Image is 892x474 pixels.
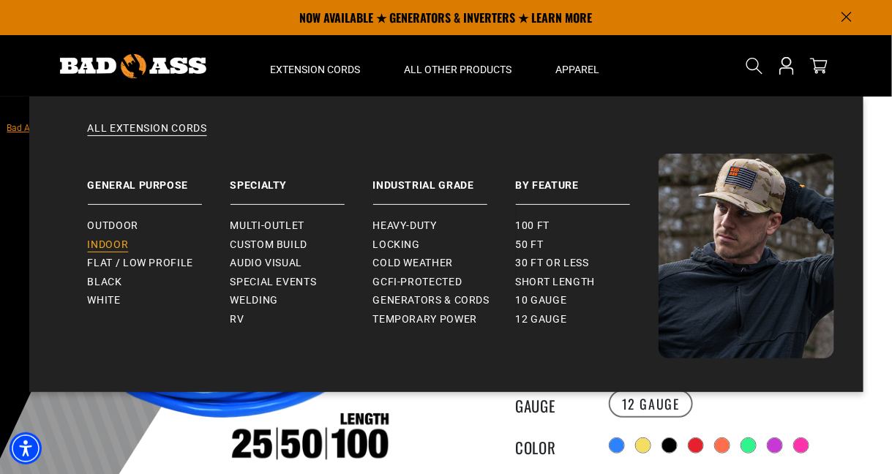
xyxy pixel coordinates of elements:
nav: breadcrumbs [7,118,408,136]
span: 30 ft or less [516,257,589,270]
summary: Apparel [534,35,622,97]
span: Temporary Power [373,313,478,326]
a: Short Length [516,273,659,292]
span: Extension Cords [271,63,361,76]
a: 10 gauge [516,291,659,310]
a: Black [88,273,231,292]
span: GCFI-Protected [373,276,462,289]
a: Special Events [231,273,373,292]
span: Locking [373,238,420,252]
span: Black [88,276,122,289]
a: cart [807,57,831,75]
a: RV [231,310,373,329]
a: Multi-Outlet [231,217,373,236]
img: Bad Ass Extension Cords [659,154,834,358]
a: Locking [373,236,516,255]
a: Indoor [88,236,231,255]
a: Welding [231,291,373,310]
a: Industrial Grade [373,154,516,205]
span: Flat / Low Profile [88,257,194,270]
span: 10 gauge [516,294,567,307]
span: Multi-Outlet [231,219,305,233]
a: GCFI-Protected [373,273,516,292]
span: Short Length [516,276,596,289]
a: Flat / Low Profile [88,254,231,273]
span: Heavy-Duty [373,219,437,233]
a: White [88,291,231,310]
span: White [88,294,121,307]
label: 12 Gauge [609,390,693,418]
div: Accessibility Menu [10,432,42,464]
span: Indoor [88,238,129,252]
span: 12 gauge [516,313,567,326]
a: By Feature [516,154,659,205]
span: Cold Weather [373,257,454,270]
a: Bad Ass Extension Cords [7,123,106,133]
summary: Extension Cords [249,35,383,97]
a: Cold Weather [373,254,516,273]
legend: Gauge [516,394,589,413]
a: 12 gauge [516,310,659,329]
a: Heavy-Duty [373,217,516,236]
span: Generators & Cords [373,294,490,307]
a: Specialty [231,154,373,205]
a: Audio Visual [231,254,373,273]
a: 30 ft or less [516,254,659,273]
span: Audio Visual [231,257,303,270]
span: Outdoor [88,219,138,233]
span: Special Events [231,276,317,289]
span: RV [231,313,244,326]
span: Custom Build [231,238,308,252]
a: General Purpose [88,154,231,205]
a: 100 ft [516,217,659,236]
legend: Color [516,436,589,455]
span: 50 ft [516,238,544,252]
span: Apparel [556,63,600,76]
a: Custom Build [231,236,373,255]
span: Welding [231,294,278,307]
summary: Search [743,54,766,78]
a: Generators & Cords [373,291,516,310]
summary: All Other Products [383,35,534,97]
img: Bad Ass Extension Cords [60,54,206,78]
a: Open this option [775,35,798,97]
span: 100 ft [516,219,550,233]
span: All Other Products [405,63,512,76]
a: Outdoor [88,217,231,236]
a: 50 ft [516,236,659,255]
a: Temporary Power [373,310,516,329]
a: All Extension Cords [59,121,834,154]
